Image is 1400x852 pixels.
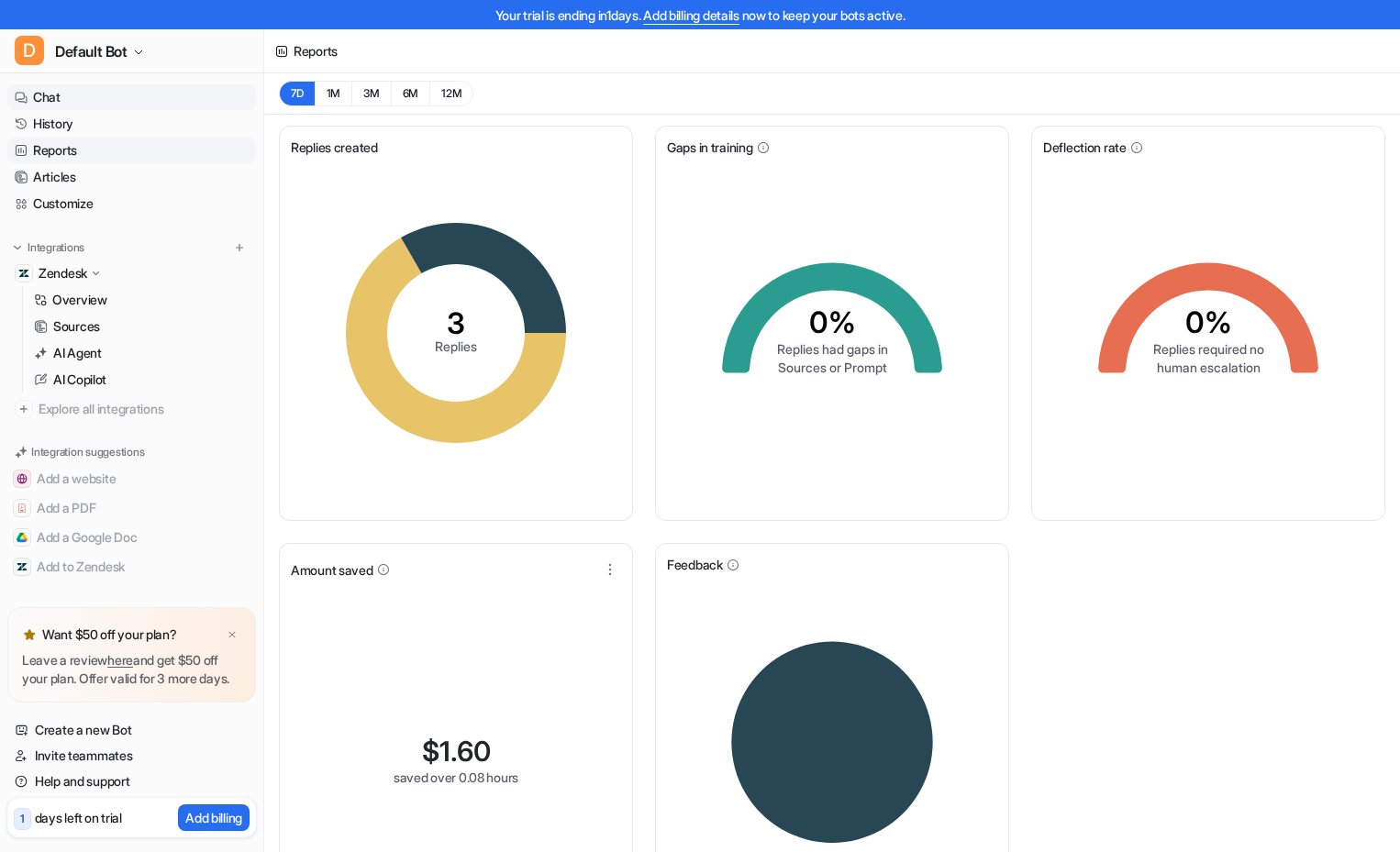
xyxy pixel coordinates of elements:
[22,627,37,642] img: star
[27,287,256,313] a: Overview
[233,241,246,254] img: menu_add.svg
[279,81,315,106] button: 7D
[1043,138,1127,157] span: Deflection rate
[667,555,723,574] span: Feedback
[42,625,177,644] p: Want $50 off your plan?
[15,400,33,418] img: explore all integrations
[7,111,256,137] a: History
[7,552,256,581] button: Add to ZendeskAdd to Zendesk
[1157,360,1261,375] tspan: human escalation
[31,444,144,460] p: Integration suggestions
[291,138,378,157] span: Replies created
[7,769,256,794] a: Help and support
[291,560,373,580] span: Amount saved
[53,317,100,336] p: Sources
[7,84,256,110] a: Chat
[435,338,477,354] tspan: Replies
[107,652,133,668] a: here
[53,371,106,389] p: AI Copilot
[7,493,256,523] button: Add a PDFAdd a PDF
[18,268,29,279] img: Zendesk
[55,39,128,64] span: Default Bot
[643,7,739,23] a: Add billing details
[447,305,465,341] tspan: 3
[39,394,249,424] span: Explore all integrations
[7,717,256,743] a: Create a new Bot
[7,164,256,190] a: Articles
[39,264,87,282] p: Zendesk
[17,503,28,514] img: Add a PDF
[227,629,238,641] img: x
[52,291,107,309] p: Overview
[7,743,256,769] a: Invite teammates
[1185,304,1232,340] tspan: 0%
[35,808,122,827] p: days left on trial
[439,735,491,768] span: 1.60
[15,36,44,65] span: D
[394,768,518,787] div: saved over 0.08 hours
[809,304,856,340] tspan: 0%
[27,367,256,393] a: AI Copilot
[778,360,887,375] tspan: Sources or Prompt
[28,240,84,255] p: Integrations
[1153,341,1264,357] tspan: Replies required no
[27,314,256,339] a: Sources
[17,473,28,484] img: Add a website
[7,138,256,163] a: Reports
[185,808,242,827] p: Add billing
[178,804,250,831] button: Add billing
[315,81,352,106] button: 1M
[17,532,28,543] img: Add a Google Doc
[7,464,256,493] button: Add a websiteAdd a website
[422,735,491,768] div: $
[429,81,473,106] button: 12M
[7,191,256,216] a: Customize
[7,523,256,552] button: Add a Google DocAdd a Google Doc
[17,561,28,572] img: Add to Zendesk
[22,651,241,688] p: Leave a review and get $50 off your plan. Offer valid for 3 more days.
[351,81,391,106] button: 3M
[294,41,338,61] div: Reports
[777,341,888,357] tspan: Replies had gaps in
[7,396,256,422] a: Explore all integrations
[53,344,102,362] p: AI Agent
[11,241,24,254] img: expand menu
[391,81,430,106] button: 6M
[7,238,90,257] button: Integrations
[667,138,753,157] span: Gaps in training
[27,340,256,366] a: AI Agent
[20,811,25,827] p: 1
